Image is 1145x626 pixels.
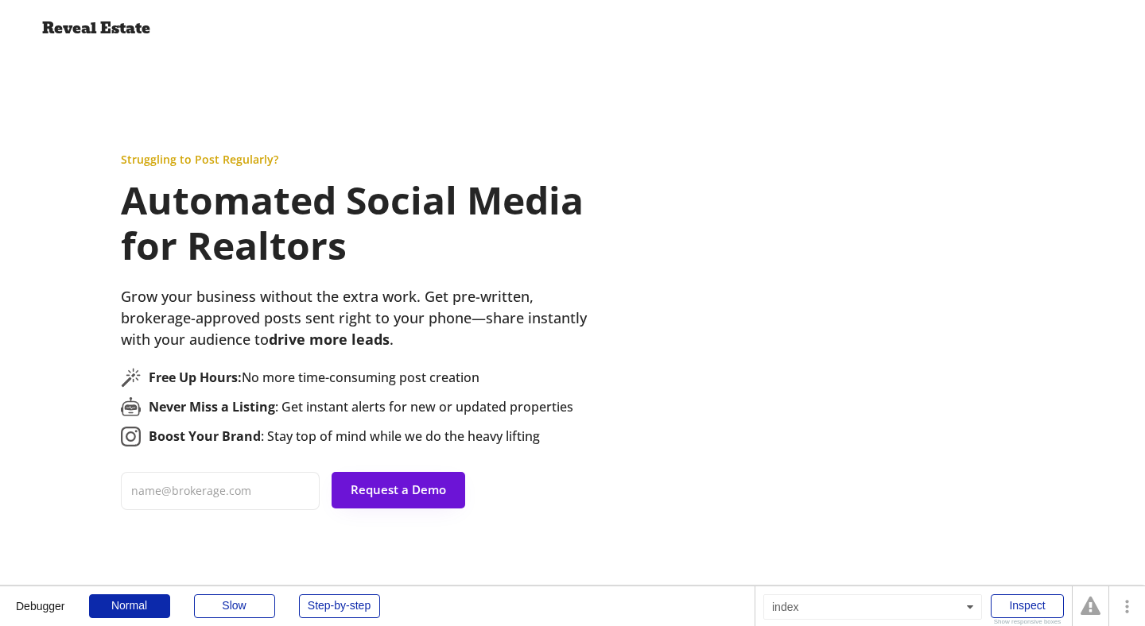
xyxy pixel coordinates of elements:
[149,427,588,445] div: : Stay top of mind while we do the heavy lifting
[121,286,588,350] div: Grow your business without the extra work. Get pre-written, brokerage-approved posts sent right t...
[149,369,588,386] div: No more time-consuming post creation
[121,152,278,168] div: Struggling to Post Regularly?
[269,330,390,349] strong: drive more leads
[149,398,275,415] strong: Never Miss a Listing
[89,594,170,618] div: Normal
[635,135,1033,527] img: yH5BAEAAAAALAAAAAABAAEAAAIBRAA7
[991,594,1064,618] div: Inspect
[42,18,150,38] h4: Reveal Estate
[991,619,1064,625] div: Show responsive boxes
[121,472,320,510] input: name@brokerage.com
[299,594,380,618] div: Step-by-step
[763,594,982,620] div: index
[149,427,261,445] strong: Boost Your Brand
[149,398,588,415] div: : Get instant alerts for new or updated properties
[194,594,275,618] div: Slow
[121,177,588,269] h1: Automated Social Media for Realtors
[13,13,38,38] img: yH5BAEAAAAALAAAAAABAAEAAAIBRAA7
[149,369,242,386] strong: Free Up Hours:
[16,586,65,612] div: Debugger
[332,472,465,508] button: Request a Demo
